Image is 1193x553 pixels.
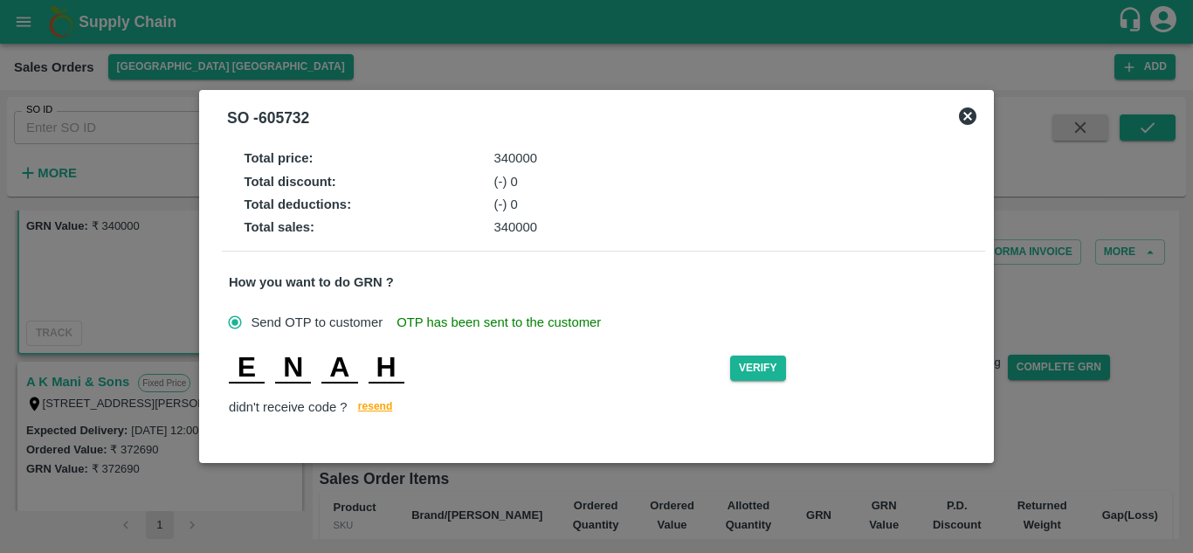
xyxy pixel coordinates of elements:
span: resend [358,397,393,416]
strong: Total deductions : [244,197,351,211]
button: resend [348,397,403,419]
span: 340000 [494,151,538,165]
strong: Total sales : [244,220,314,234]
span: 340000 [494,220,538,234]
strong: How you want to do GRN ? [229,275,394,289]
span: Send OTP to customer [251,313,383,332]
div: didn't receive code ? [229,397,978,419]
button: Verify [730,356,786,381]
strong: Total price : [244,151,313,165]
span: (-) 0 [494,197,518,211]
span: (-) 0 [494,175,518,189]
div: SO - 605732 [227,106,309,130]
span: OTP has been sent to the customer [397,313,601,332]
strong: Total discount : [244,175,335,189]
